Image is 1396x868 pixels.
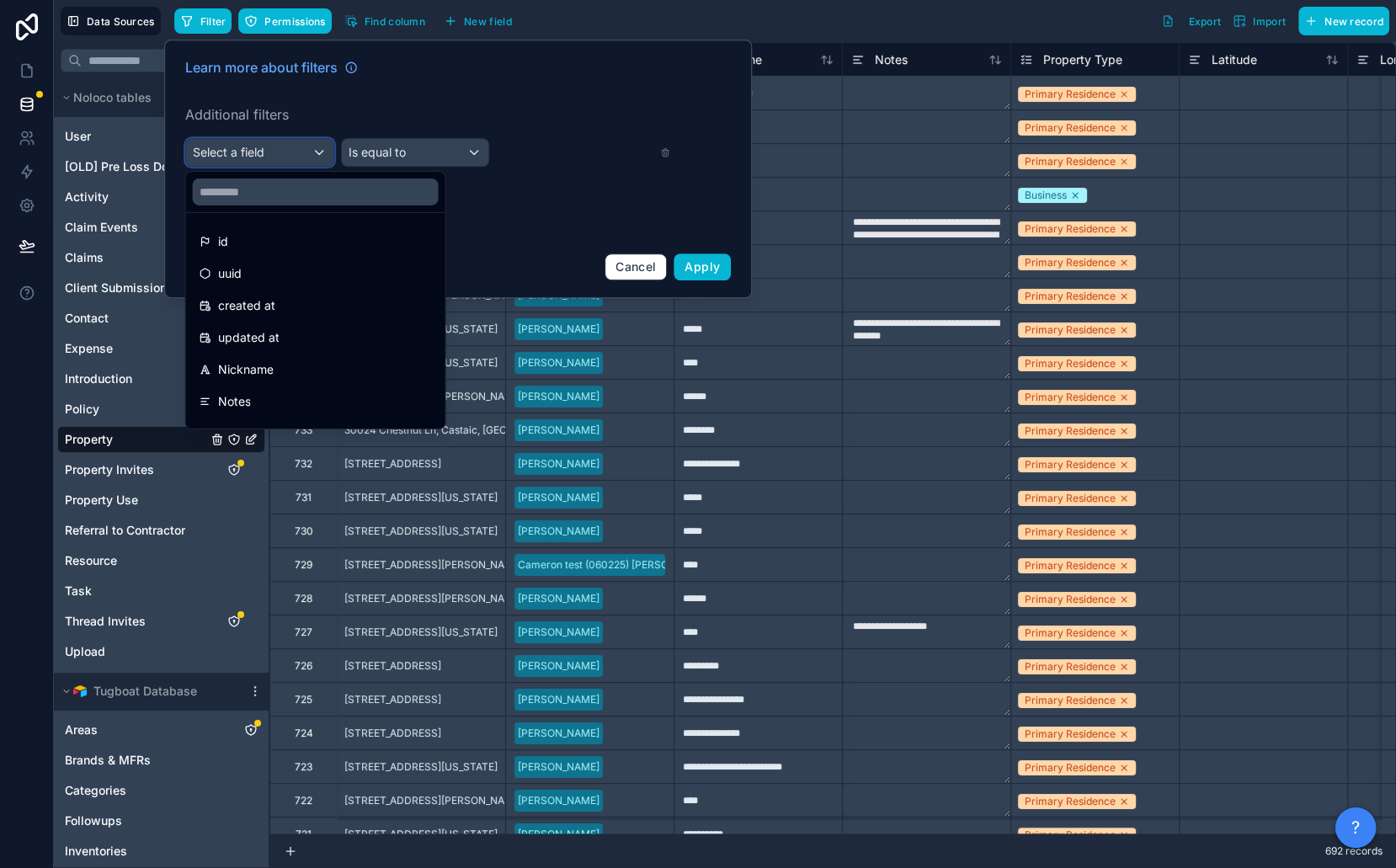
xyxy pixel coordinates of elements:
[344,558,579,572] span: [STREET_ADDRESS][PERSON_NAME][US_STATE]
[1025,221,1116,237] div: Primary Residence
[1324,15,1383,28] span: New record
[518,658,599,674] div: [PERSON_NAME]
[518,490,599,505] div: [PERSON_NAME]
[344,626,498,639] span: [STREET_ADDRESS][US_STATE]
[1298,7,1389,35] button: New record
[518,456,599,471] div: [PERSON_NAME]
[1155,7,1227,35] button: Export
[338,8,431,34] button: Find column
[295,727,313,740] div: 724
[1043,51,1122,68] span: Property Type
[174,8,232,34] button: Filter
[344,592,579,605] span: [STREET_ADDRESS][PERSON_NAME][US_STATE]
[1025,423,1116,439] div: Primary Residence
[264,15,325,28] span: Permissions
[344,659,441,673] span: [STREET_ADDRESS]
[218,423,353,444] span: Property Street Address
[344,693,441,706] span: [STREET_ADDRESS]
[1025,558,1116,573] div: Primary Residence
[518,692,599,707] div: [PERSON_NAME]
[875,51,908,68] span: Notes
[1025,356,1116,371] div: Primary Residence
[518,355,599,370] div: [PERSON_NAME]
[518,591,599,606] div: [PERSON_NAME]
[1025,289,1116,304] div: Primary Residence
[295,558,312,572] div: 729
[238,8,338,34] a: Permissions
[1292,7,1389,35] a: New record
[295,423,312,437] div: 733
[1025,693,1116,708] div: Primary Residence
[295,457,312,471] div: 732
[1253,15,1286,28] span: Import
[518,793,599,808] div: [PERSON_NAME]
[1227,7,1292,35] button: Import
[344,525,498,538] span: [STREET_ADDRESS][US_STATE]
[1025,626,1116,641] div: Primary Residence
[295,693,312,706] div: 725
[344,727,441,740] span: [STREET_ADDRESS]
[1025,154,1116,169] div: Primary Residence
[518,322,599,337] div: [PERSON_NAME]
[518,423,599,438] div: [PERSON_NAME]
[518,389,599,404] div: [PERSON_NAME]
[1025,491,1116,506] div: Primary Residence
[438,8,518,34] button: New field
[1025,390,1116,405] div: Primary Residence
[365,15,425,28] span: Find column
[344,491,498,504] span: [STREET_ADDRESS][US_STATE]
[295,592,312,605] div: 728
[1025,188,1067,203] div: Business
[296,828,312,841] div: 721
[238,8,331,34] button: Permissions
[518,625,599,640] div: [PERSON_NAME]
[1025,727,1116,742] div: Primary Residence
[295,659,312,673] div: 726
[344,423,620,437] span: 30024 Chestnut Ln, Castaic, [GEOGRAPHIC_DATA], 91384
[61,7,161,35] button: Data Sources
[518,759,599,775] div: [PERSON_NAME]
[295,760,312,774] div: 723
[1025,322,1116,338] div: Primary Residence
[1325,844,1383,858] span: 692 records
[1025,255,1116,270] div: Primary Residence
[1025,794,1116,809] div: Primary Residence
[295,794,312,807] div: 722
[296,491,312,504] div: 731
[200,15,226,28] span: Filter
[218,232,228,252] span: id
[87,15,155,28] span: Data Sources
[218,264,242,284] span: uuid
[1025,760,1116,775] div: Primary Residence
[295,626,312,639] div: 727
[344,828,498,841] span: [STREET_ADDRESS][US_STATE]
[518,726,599,741] div: [PERSON_NAME]
[218,359,274,380] span: Nickname
[1025,87,1116,102] div: Primary Residence
[1335,807,1376,848] button: ?
[218,296,275,316] span: created at
[518,557,713,572] div: Cameron test (060225) [PERSON_NAME]
[1025,659,1116,674] div: Primary Residence
[344,794,579,807] span: [STREET_ADDRESS][PERSON_NAME][US_STATE]
[1212,51,1257,68] span: Latitude
[344,390,579,403] span: [STREET_ADDRESS][PERSON_NAME][US_STATE]
[1188,15,1221,28] span: Export
[518,827,599,842] div: [PERSON_NAME]
[344,760,498,774] span: [STREET_ADDRESS][US_STATE]
[1025,828,1116,843] div: Primary Residence
[1025,525,1116,540] div: Primary Residence
[464,15,512,28] span: New field
[518,524,599,539] div: [PERSON_NAME]
[218,391,251,412] span: Notes
[1025,457,1116,472] div: Primary Residence
[1025,592,1116,607] div: Primary Residence
[218,327,280,348] span: updated at
[344,457,441,471] span: [STREET_ADDRESS]
[1025,120,1116,136] div: Primary Residence
[295,525,313,538] div: 730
